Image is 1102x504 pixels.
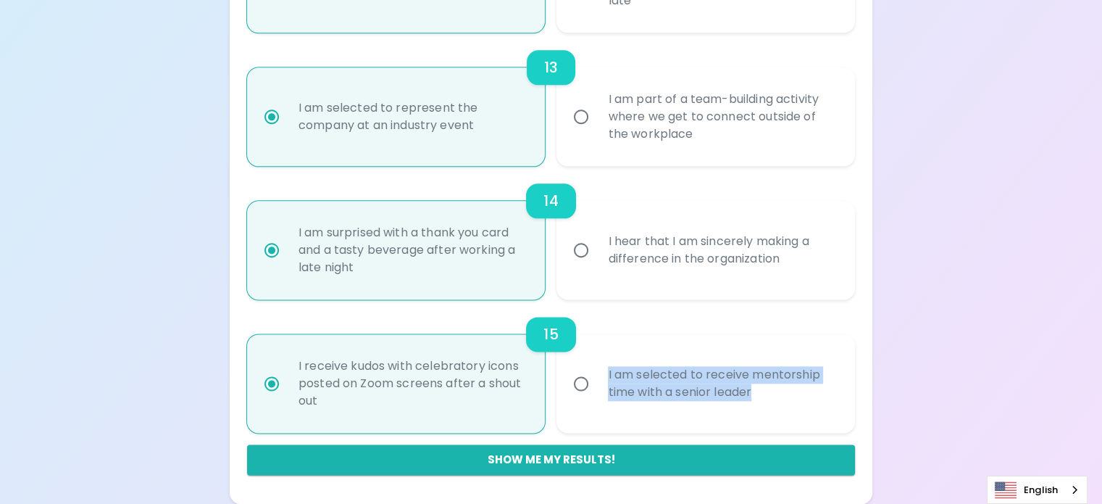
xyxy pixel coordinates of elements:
[247,166,855,299] div: choice-group-check
[247,33,855,166] div: choice-group-check
[543,323,558,346] h6: 15
[543,189,558,212] h6: 14
[987,476,1088,504] aside: Language selected: English
[596,215,847,285] div: I hear that I am sincerely making a difference in the organization
[287,340,538,427] div: I receive kudos with celebratory icons posted on Zoom screens after a shout out
[596,349,847,418] div: I am selected to receive mentorship time with a senior leader
[988,476,1087,503] a: English
[596,73,847,160] div: I am part of a team-building activity where we get to connect outside of the workplace
[247,445,855,475] button: Show me my results!
[987,476,1088,504] div: Language
[287,82,538,152] div: I am selected to represent the company at an industry event
[287,207,538,294] div: I am surprised with a thank you card and a tasty beverage after working a late night
[544,56,558,79] h6: 13
[247,299,855,433] div: choice-group-check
